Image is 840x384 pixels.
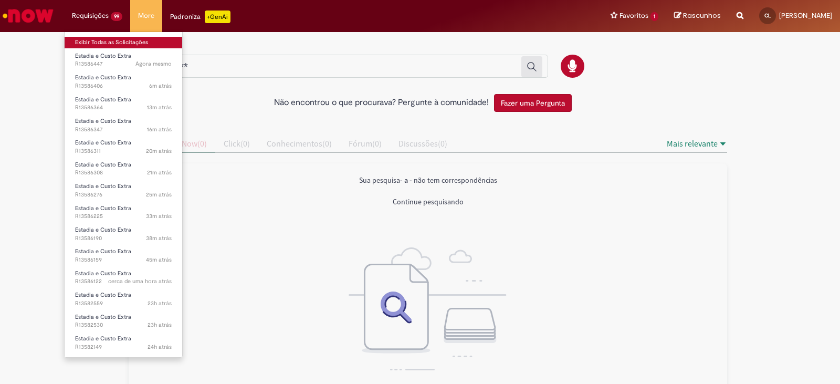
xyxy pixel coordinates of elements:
[75,299,172,308] span: R13582559
[146,234,172,242] span: 38m atrás
[1,5,55,26] img: ServiceNow
[146,212,172,220] span: 33m atrás
[146,256,172,264] span: 45m atrás
[75,226,131,234] span: Estadia e Custo Extra
[65,355,182,374] a: Aberto R13582111 : Estadia e Custo Extra
[65,268,182,287] a: Aberto R13586122 : Estadia e Custo Extra
[147,169,172,177] time: 01/10/2025 14:30:32
[75,161,131,169] span: Estadia e Custo Extra
[650,12,658,21] span: 1
[108,277,172,285] time: 01/10/2025 14:00:20
[65,94,182,113] a: Aberto R13586364 : Estadia e Custo Extra
[148,343,172,351] span: 24h atrás
[75,117,131,125] span: Estadia e Custo Extra
[147,103,172,111] span: 13m atrás
[149,82,172,90] time: 01/10/2025 14:45:25
[64,32,183,358] ul: Requisições
[138,11,154,21] span: More
[683,11,721,20] span: Rascunhos
[72,11,109,21] span: Requisições
[75,291,131,299] span: Estadia e Custo Extra
[147,126,172,133] span: 16m atrás
[146,191,172,199] time: 01/10/2025 14:26:16
[75,204,131,212] span: Estadia e Custo Extra
[108,277,172,285] span: cerca de uma hora atrás
[65,333,182,352] a: Aberto R13582149 : Estadia e Custo Extra
[75,60,172,68] span: R13586447
[75,147,172,155] span: R13586311
[764,12,771,19] span: CL
[65,289,182,309] a: Aberto R13582559 : Estadia e Custo Extra
[65,181,182,200] a: Aberto R13586276 : Estadia e Custo Extra
[779,11,832,20] span: [PERSON_NAME]
[75,139,131,147] span: Estadia e Custo Extra
[146,191,172,199] span: 25m atrás
[674,11,721,21] a: Rascunhos
[65,246,182,265] a: Aberto R13586159 : Estadia e Custo Extra
[75,103,172,112] span: R13586364
[75,343,172,351] span: R13582149
[75,335,131,343] span: Estadia e Custo Extra
[146,147,172,155] span: 20m atrás
[135,60,172,68] time: 01/10/2025 14:51:08
[65,159,182,179] a: Aberto R13586308 : Estadia e Custo Extra
[65,224,182,244] a: Aberto R13586190 : Estadia e Custo Extra
[75,269,131,277] span: Estadia e Custo Extra
[75,256,172,264] span: R13586159
[65,137,182,157] a: Aberto R13586311 : Estadia e Custo Extra
[65,50,182,70] a: Aberto R13586447 : Estadia e Custo Extra
[75,126,172,134] span: R13586347
[75,52,131,60] span: Estadia e Custo Extra
[494,94,572,112] button: Fazer uma Pergunta
[75,74,131,81] span: Estadia e Custo Extra
[75,212,172,221] span: R13586225
[147,126,172,133] time: 01/10/2025 14:35:39
[65,37,182,48] a: Exibir Todas as Solicitações
[148,299,172,307] span: 23h atrás
[75,321,172,329] span: R13582530
[75,96,131,103] span: Estadia e Custo Extra
[75,191,172,199] span: R13586276
[75,313,131,321] span: Estadia e Custo Extra
[619,11,648,21] span: Favoritos
[65,72,182,91] a: Aberto R13586406 : Estadia e Custo Extra
[111,12,122,21] span: 99
[75,356,131,364] span: Estadia e Custo Extra
[148,299,172,307] time: 30/09/2025 15:56:07
[146,256,172,264] time: 01/10/2025 14:06:16
[149,82,172,90] span: 6m atrás
[146,234,172,242] time: 01/10/2025 14:13:12
[75,234,172,243] span: R13586190
[65,203,182,222] a: Aberto R13586225 : Estadia e Custo Extra
[65,312,182,331] a: Aberto R13582530 : Estadia e Custo Extra
[147,169,172,177] span: 21m atrás
[147,103,172,111] time: 01/10/2025 14:38:03
[135,60,172,68] span: Agora mesmo
[148,321,172,329] span: 23h atrás
[75,182,131,190] span: Estadia e Custo Extra
[274,98,489,108] h2: Não encontrou o que procurava? Pergunte à comunidade!
[205,11,230,23] p: +GenAi
[75,277,172,286] span: R13586122
[75,82,172,90] span: R13586406
[148,321,172,329] time: 30/09/2025 15:49:56
[146,147,172,155] time: 01/10/2025 14:31:15
[170,11,230,23] div: Padroniza
[65,116,182,135] a: Aberto R13586347 : Estadia e Custo Extra
[148,343,172,351] time: 30/09/2025 15:03:09
[75,169,172,177] span: R13586308
[75,247,131,255] span: Estadia e Custo Extra
[146,212,172,220] time: 01/10/2025 14:18:20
